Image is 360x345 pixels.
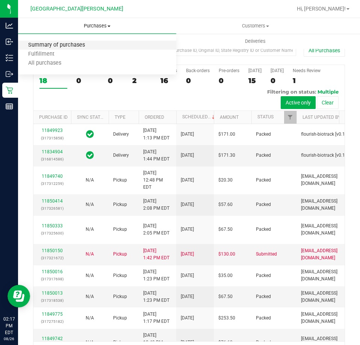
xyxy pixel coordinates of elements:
[317,96,339,109] button: Clear
[113,251,127,258] span: Pickup
[86,315,94,321] span: Not Applicable
[143,311,169,325] span: [DATE] 1:17 PM EDT
[303,115,340,120] a: Last Updated By
[219,68,239,73] div: Pre-orders
[6,54,13,62] inline-svg: Inventory
[235,38,276,45] span: Deliveries
[38,205,67,212] p: (317326581)
[248,68,262,73] div: [DATE]
[86,315,94,322] button: N/A
[256,251,277,258] span: Submitted
[86,251,94,257] span: Not Applicable
[113,201,127,208] span: Pickup
[256,177,271,184] span: Packed
[218,152,235,159] span: $171.30
[42,149,63,154] a: 11834904
[38,230,67,237] p: (317325600)
[6,86,13,94] inline-svg: Retail
[181,272,194,279] span: [DATE]
[218,293,233,300] span: $67.50
[220,115,239,120] a: Amount
[18,33,176,49] a: Tills
[3,316,15,336] p: 02:17 PM EDT
[42,198,63,204] a: 11850414
[143,222,169,237] span: [DATE] 2:05 PM EDT
[256,293,271,300] span: Packed
[42,223,63,228] a: 11850333
[38,275,67,283] p: (317317698)
[38,318,67,325] p: (317275182)
[42,312,63,317] a: 11849775
[6,70,13,78] inline-svg: Outbound
[113,226,127,233] span: Pickup
[281,96,316,109] button: Active only
[143,198,169,212] span: [DATE] 2:08 PM EDT
[42,269,63,274] a: 11850016
[86,273,94,278] span: Not Applicable
[6,38,13,45] inline-svg: Inbound
[113,293,127,300] span: Pickup
[86,150,94,160] span: In Sync
[6,103,13,110] inline-svg: Reports
[86,177,94,183] span: Not Applicable
[182,114,216,120] a: Scheduled
[6,22,13,29] inline-svg: Analytics
[271,68,284,73] div: [DATE]
[18,18,176,34] a: Purchases Summary of purchases Fulfillment All purchases
[86,340,94,345] span: Not Applicable
[113,272,127,279] span: Pickup
[256,315,271,322] span: Packed
[218,272,233,279] span: $35.00
[176,18,334,34] a: Customers
[181,226,194,233] span: [DATE]
[181,131,194,138] span: [DATE]
[113,152,129,159] span: Delivery
[42,174,63,179] a: 11849740
[76,76,99,85] div: 0
[143,268,169,283] span: [DATE] 1:23 PM EDT
[86,177,94,184] button: N/A
[146,45,296,56] input: Search Purchase ID, Original ID, State Registry ID or Customer Name...
[219,76,239,85] div: 0
[256,226,271,233] span: Packed
[145,115,164,120] a: Ordered
[218,226,233,233] span: $67.50
[86,272,94,279] button: N/A
[256,152,271,159] span: Packed
[18,23,176,29] span: Purchases
[18,42,95,48] span: Summary of purchases
[18,60,71,67] span: All purchases
[143,247,169,262] span: [DATE] 1:42 PM EDT
[86,129,94,139] span: In Sync
[113,315,127,322] span: Pickup
[304,44,345,57] button: All Purchases
[318,89,339,95] span: Multiple
[256,272,271,279] span: Packed
[284,111,296,124] a: Filter
[218,251,235,258] span: $130.00
[30,6,123,12] span: [GEOGRAPHIC_DATA][PERSON_NAME]
[8,285,30,307] iframe: Resource center
[3,336,15,342] p: 08/26
[293,76,321,85] div: 1
[256,201,271,208] span: Packed
[297,6,346,12] span: Hi, [PERSON_NAME]!
[186,76,210,85] div: 0
[218,131,235,138] span: $171.00
[132,76,151,85] div: 2
[248,76,262,85] div: 15
[143,290,169,304] span: [DATE] 1:23 PM EDT
[143,148,169,163] span: [DATE] 1:44 PM EDT
[301,152,350,159] span: flourish-biotrack [v0.1.0]
[143,127,169,141] span: [DATE] 1:13 PM EDT
[181,315,194,322] span: [DATE]
[38,156,67,163] p: (316814586)
[301,131,350,138] span: flourish-biotrack [v0.1.0]
[113,131,129,138] span: Delivery
[181,152,194,159] span: [DATE]
[267,89,316,95] span: Filtering on status:
[160,76,177,85] div: 16
[115,115,126,120] a: Type
[181,293,194,300] span: [DATE]
[86,293,94,300] button: N/A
